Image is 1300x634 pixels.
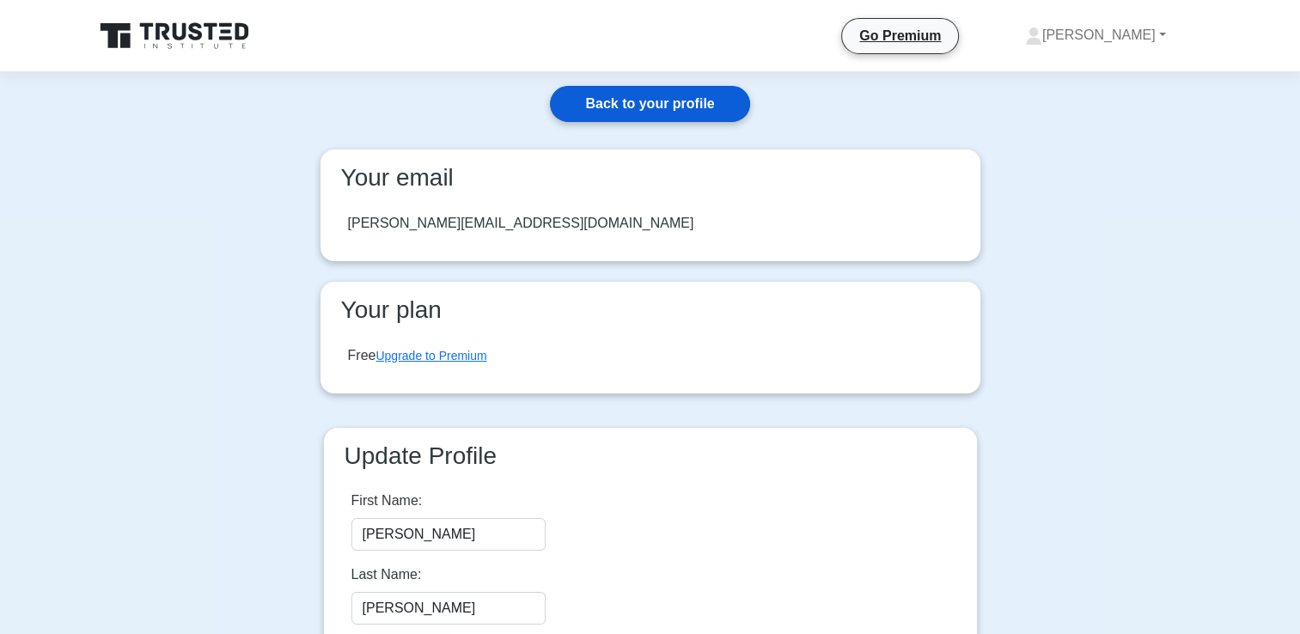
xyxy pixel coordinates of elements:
[375,349,486,363] a: Upgrade to Premium
[351,491,423,511] label: First Name:
[849,25,951,46] a: Go Premium
[351,564,422,585] label: Last Name:
[984,18,1207,52] a: [PERSON_NAME]
[550,86,749,122] a: Back to your profile
[348,345,487,366] div: Free
[334,163,967,192] h3: Your email
[348,213,694,234] div: [PERSON_NAME][EMAIL_ADDRESS][DOMAIN_NAME]
[334,296,967,325] h3: Your plan
[338,442,963,471] h3: Update Profile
